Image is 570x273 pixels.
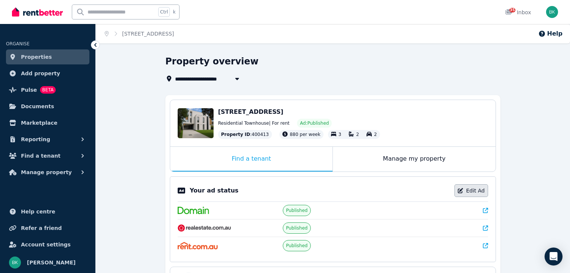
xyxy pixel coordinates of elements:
a: Add property [6,66,89,81]
span: Published [286,207,308,213]
img: RealEstate.com.au [178,224,231,232]
img: bella karapetian [546,6,558,18]
img: Rent.com.au [178,242,218,249]
span: BETA [40,86,56,94]
span: Property ID [221,131,250,137]
span: Ad: Published [300,120,329,126]
img: Domain.com.au [178,207,209,214]
span: 35 [509,8,515,12]
span: 3 [338,132,341,137]
a: [STREET_ADDRESS] [122,31,174,37]
span: Ctrl [158,7,170,17]
a: Help centre [6,204,89,219]
a: Marketplace [6,115,89,130]
div: Manage my property [333,147,496,172]
button: Manage property [6,165,89,180]
div: : 400413 [218,130,272,139]
a: Refer a friend [6,221,89,236]
span: Documents [21,102,54,111]
span: Properties [21,52,52,61]
span: k [173,9,175,15]
span: [STREET_ADDRESS] [218,108,284,115]
span: Residential Townhouse | For rent [218,120,289,126]
h1: Property overview [165,55,258,67]
p: Your ad status [190,186,238,195]
button: Help [538,29,563,38]
span: Account settings [21,240,71,249]
a: Properties [6,49,89,64]
span: Published [286,225,308,231]
span: Published [286,243,308,249]
a: Documents [6,99,89,114]
span: [PERSON_NAME] [27,258,76,267]
nav: Breadcrumb [96,24,183,43]
button: Find a tenant [6,148,89,163]
img: RentBetter [12,6,63,18]
span: Add property [21,69,60,78]
span: 2 [356,132,359,137]
span: Help centre [21,207,55,216]
span: Refer a friend [21,224,62,233]
a: PulseBETA [6,82,89,97]
img: bella karapetian [9,257,21,269]
span: ORGANISE [6,41,30,46]
a: Edit Ad [454,184,488,197]
button: Reporting [6,132,89,147]
a: Account settings [6,237,89,252]
div: Open Intercom Messenger [545,248,563,266]
span: Manage property [21,168,72,177]
div: Find a tenant [170,147,332,172]
span: Find a tenant [21,151,61,160]
span: Pulse [21,85,37,94]
span: 2 [374,132,377,137]
span: Marketplace [21,118,57,127]
span: 880 per week [290,132,321,137]
span: Reporting [21,135,50,144]
div: Inbox [505,9,531,16]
